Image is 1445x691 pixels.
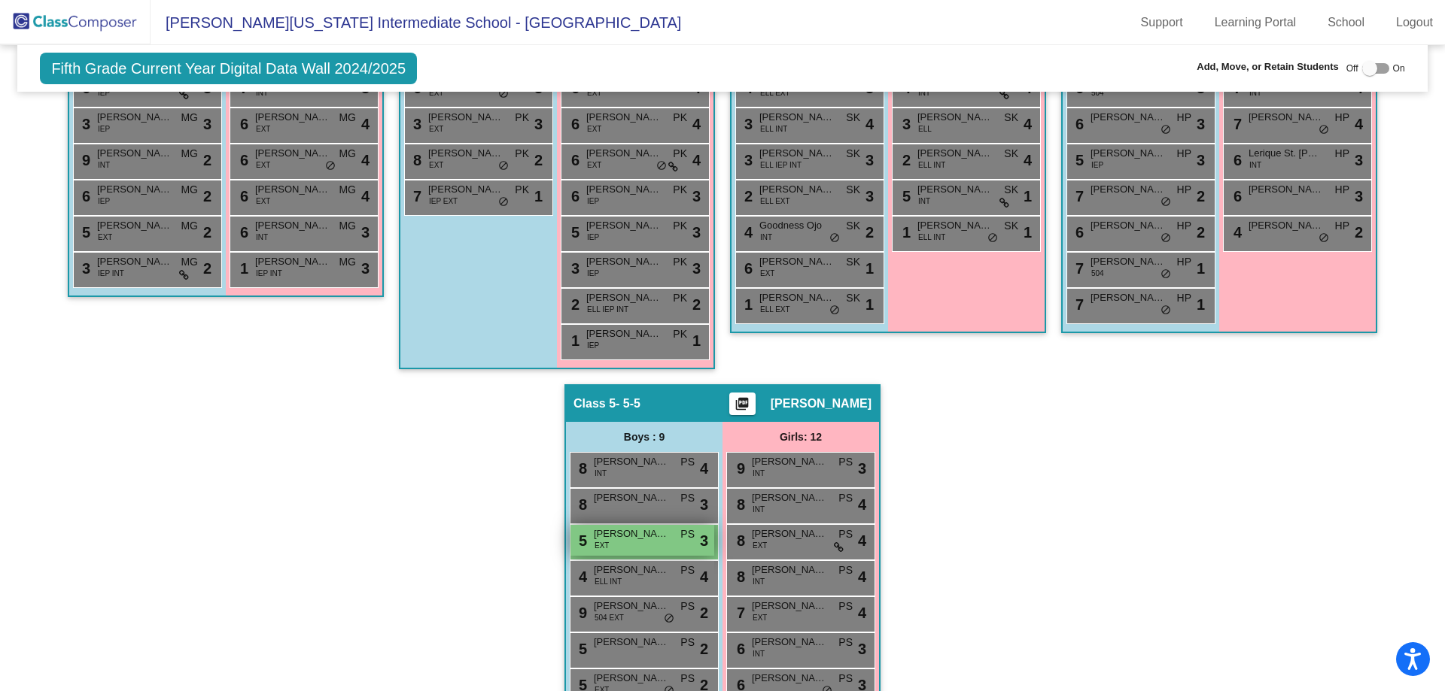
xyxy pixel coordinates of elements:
[752,635,827,650] span: [PERSON_NAME]
[759,182,835,197] span: [PERSON_NAME]
[339,218,356,234] span: MG
[741,260,753,277] span: 6
[1072,152,1084,168] span: 5
[918,159,945,171] span: ELL INT
[534,185,543,208] span: 1
[255,146,330,161] span: [PERSON_NAME]
[1355,113,1363,135] span: 4
[78,224,90,241] span: 5
[1161,232,1171,244] span: do_not_disturb_alt
[700,565,708,588] span: 4
[567,296,580,313] span: 2
[917,146,993,161] span: [PERSON_NAME]
[361,185,370,208] span: 4
[181,146,198,162] span: MG
[203,221,211,244] span: 2
[498,196,509,208] span: do_not_disturb_alt
[573,396,616,411] span: Class 5
[594,526,669,541] span: [PERSON_NAME]
[586,218,662,233] span: [PERSON_NAME]
[256,195,270,207] span: EXT
[1335,110,1349,126] span: HP
[575,605,587,621] span: 9
[1319,124,1329,136] span: do_not_disturb_alt
[829,232,840,244] span: do_not_disturb_alt
[1024,221,1032,244] span: 1
[1091,182,1166,197] span: [PERSON_NAME]
[409,152,421,168] span: 8
[594,562,669,577] span: [PERSON_NAME]
[1177,290,1191,306] span: HP
[918,232,945,243] span: ELL INT
[1197,257,1205,280] span: 1
[858,457,866,480] span: 3
[595,612,624,623] span: 504 EXT
[1249,146,1324,161] span: Lerique St. [PERSON_NAME]
[515,182,529,198] span: PK
[752,562,827,577] span: [PERSON_NAME]
[1161,305,1171,317] span: do_not_disturb_alt
[98,123,110,135] span: IEP
[1249,110,1324,125] span: [PERSON_NAME]
[534,113,543,135] span: 3
[760,268,774,279] span: EXT
[339,146,356,162] span: MG
[98,195,110,207] span: IEP
[760,304,790,315] span: ELL EXT
[595,540,609,551] span: EXT
[567,116,580,132] span: 6
[752,454,827,469] span: [PERSON_NAME]
[753,576,765,587] span: INT
[594,635,669,650] span: [PERSON_NAME]
[1004,110,1018,126] span: SK
[692,293,701,316] span: 2
[1161,268,1171,280] span: do_not_disturb_alt
[181,218,198,234] span: MG
[236,224,248,241] span: 6
[680,490,695,506] span: PS
[1024,185,1032,208] span: 1
[181,254,198,270] span: MG
[680,671,695,686] span: PS
[1177,146,1191,162] span: HP
[616,396,640,411] span: - 5-5
[594,454,669,469] span: [PERSON_NAME]
[1091,268,1104,279] span: 504
[752,490,827,505] span: [PERSON_NAME]
[256,123,270,135] span: EXT
[1203,11,1309,35] a: Learning Portal
[1249,87,1261,98] span: INT
[1335,182,1349,198] span: HP
[1249,182,1324,197] span: [PERSON_NAME]
[256,87,268,98] span: INT
[255,110,330,125] span: [PERSON_NAME]
[771,396,872,411] span: [PERSON_NAME]
[428,110,503,125] span: [PERSON_NAME]
[741,116,753,132] span: 3
[680,599,695,614] span: PS
[899,116,911,132] span: 3
[1384,11,1445,35] a: Logout
[760,232,772,243] span: INT
[567,260,580,277] span: 3
[1091,254,1166,269] span: [PERSON_NAME]
[97,254,172,269] span: [PERSON_NAME]
[498,160,509,172] span: do_not_disturb_alt
[1355,185,1363,208] span: 3
[594,490,669,505] span: [PERSON_NAME]
[865,185,874,208] span: 3
[587,195,599,207] span: IEP
[575,460,587,477] span: 8
[838,562,853,578] span: PS
[753,612,767,623] span: EXT
[858,638,866,660] span: 3
[1355,149,1363,171] span: 3
[917,182,993,197] span: [PERSON_NAME]
[1335,218,1349,234] span: HP
[673,290,687,306] span: PK
[1004,218,1018,234] span: SK
[917,110,993,125] span: [PERSON_NAME]
[587,340,599,351] span: IEP
[733,641,745,657] span: 6
[1197,149,1205,171] span: 3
